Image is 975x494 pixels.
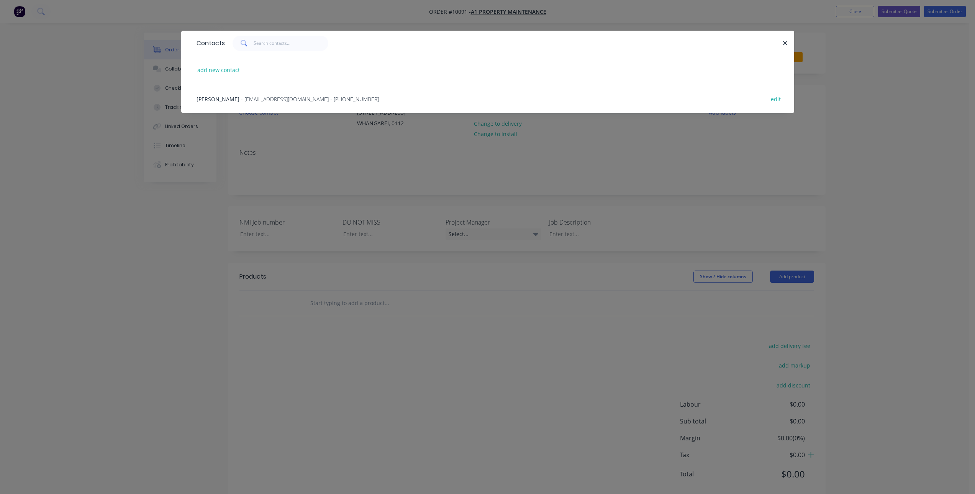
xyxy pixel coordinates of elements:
span: [PERSON_NAME] [197,95,239,103]
div: Contacts [193,31,225,56]
button: edit [767,94,785,104]
span: - [EMAIL_ADDRESS][DOMAIN_NAME] - [PHONE_NUMBER] [241,95,379,103]
input: Search contacts... [254,36,328,51]
button: add new contact [193,65,244,75]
